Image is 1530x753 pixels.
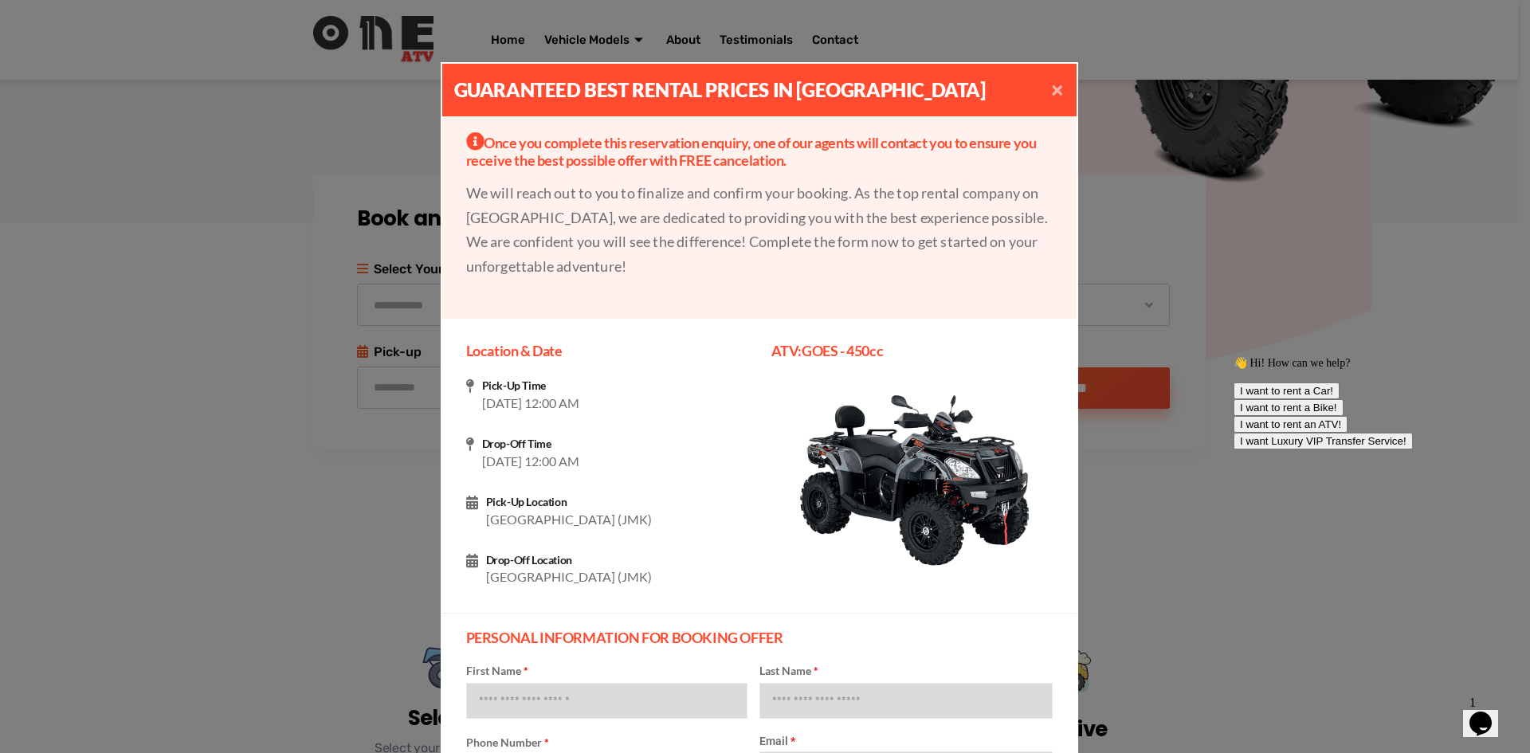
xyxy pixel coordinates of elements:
[6,66,120,83] button: I want to rent an ATV!
[486,567,747,587] p: [GEOGRAPHIC_DATA] (JMK)
[6,7,123,19] span: 👋 Hi! How can we help?
[486,554,747,567] h4: Drop-Off Location
[466,181,1053,278] p: We will reach out to you to finalize and confirm your booking. As the top rental company on [GEOG...
[486,496,747,509] h4: Pick-Up Location
[802,342,883,359] span: GOES - 450cc
[6,49,116,66] button: I want to rent a Bike!
[6,33,112,49] button: I want to rent a Car!
[524,395,579,410] span: 12:00 AM
[759,735,1053,747] label: Email
[1038,64,1077,116] button: Close
[466,629,1053,647] h2: PERSONAL INFORMATION FOR BOOKING OFFER
[486,509,747,530] p: [GEOGRAPHIC_DATA] (JMK)
[482,379,747,393] h4: Pick-Up Time
[482,437,747,451] h4: Drop-Off Time
[759,663,1053,679] label: Last Name
[6,6,293,100] div: 👋 Hi! How can we help?I want to rent a Car!I want to rent a Bike!I want to rent an ATV!I want Lux...
[466,132,1053,169] h3: Once you complete this reservation enquiry, one of our agents will contact you to ensure you rece...
[771,379,1053,579] img: Vehicle
[1463,689,1514,737] iframe: chat widget
[482,453,522,469] span: [DATE]
[1051,78,1064,100] span: ×
[466,343,747,360] h3: Location & Date
[771,343,1053,360] h3: ATV:
[454,76,986,104] h5: Guaranteed Best Rental Prices in [GEOGRAPHIC_DATA]
[466,735,747,751] label: Phone Number
[6,83,186,100] button: I want Luxury VIP Transfer Service!
[482,395,522,410] span: [DATE]
[466,663,747,679] label: First Name
[1227,350,1514,681] iframe: chat widget
[524,453,579,469] span: 12:00 AM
